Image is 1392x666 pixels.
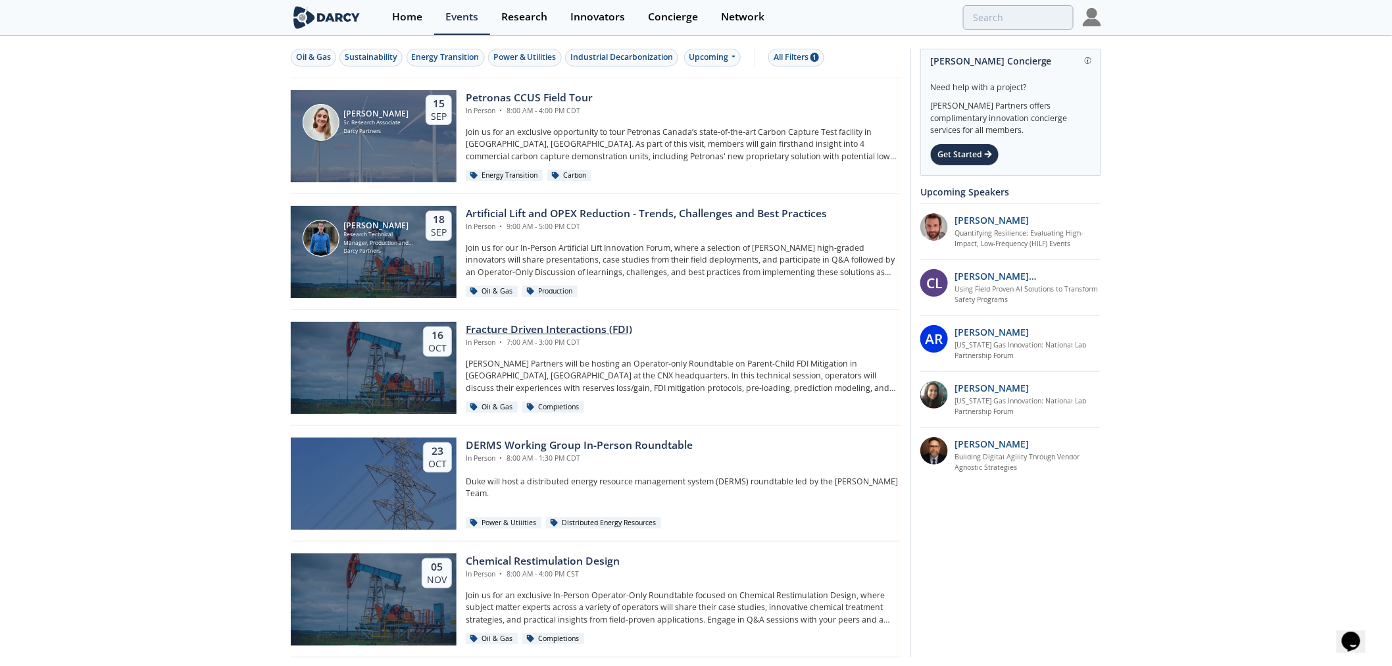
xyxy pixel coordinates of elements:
div: Research [501,12,547,22]
p: [PERSON_NAME] [955,213,1030,227]
div: Darcy Partners [344,127,409,136]
div: Petronas CCUS Field Tour [466,90,593,106]
div: Need help with a project? [930,72,1091,93]
img: 48404825-f0c3-46ee-9294-8fbfebb3d474 [920,437,948,465]
div: Completions [522,633,584,645]
div: Oil & Gas [296,51,331,63]
div: Power & Utilities [493,51,557,63]
span: 1 [810,53,819,62]
div: Chemical Restimulation Design [466,553,620,569]
div: Oil & Gas [466,633,518,645]
div: Innovators [570,12,625,22]
img: Nick Robbins [303,220,339,257]
button: Sustainability [339,49,403,66]
a: Quantifying Resilience: Evaluating High-Impact, Low-Frequency (HILF) Events [955,228,1102,249]
img: logo-wide.svg [291,6,362,29]
div: [PERSON_NAME] Partners offers complimentary innovation concierge services for all members. [930,93,1091,137]
img: 90f9c750-37bc-4a35-8c39-e7b0554cf0e9 [920,213,948,241]
div: Sep [431,111,447,122]
button: Energy Transition [407,49,485,66]
span: • [497,338,505,347]
div: Distributed Energy Resources [546,517,661,529]
div: Completions [522,401,584,413]
div: [PERSON_NAME] [344,221,414,230]
div: Industrial Decarbonization [570,51,673,63]
div: Fracture Driven Interactions (FDI) [466,322,632,338]
div: Sustainability [345,51,397,63]
div: Oil & Gas [466,286,518,297]
div: Nov [427,574,447,586]
div: CL [920,269,948,297]
div: Energy Transition [466,170,543,182]
p: Duke will host a distributed energy resource management system (DERMS) roundtable led by the [PER... [466,476,901,500]
a: Using Field Proven AI Solutions to Transform Safety Programs [955,284,1102,305]
p: [PERSON_NAME] [955,325,1030,339]
div: Sr. Research Associate [344,118,409,127]
a: Mora Fernández Jurado [PERSON_NAME] Sr. Research Associate Darcy Partners 15 Sep Petronas CCUS Fi... [291,90,901,182]
a: [US_STATE] Gas Innovation: National Lab Partnership Forum [955,396,1102,417]
a: Building Digital Agility Through Vendor Agnostic Strategies [955,452,1102,473]
div: AR [920,325,948,353]
div: Darcy Partners [344,247,414,255]
iframe: chat widget [1337,613,1379,653]
div: [PERSON_NAME] [344,109,409,118]
div: [PERSON_NAME] Concierge [930,49,1091,72]
div: 16 [428,329,447,342]
div: Carbon [547,170,591,182]
div: Energy Transition [412,51,480,63]
div: In Person 9:00 AM - 5:00 PM CDT [466,222,827,232]
div: Events [445,12,478,22]
p: Join us for our In-Person Artificial Lift Innovation Forum, where a selection of [PERSON_NAME] hi... [466,242,901,278]
div: Get Started [930,143,999,166]
a: 16 Oct Fracture Driven Interactions (FDI) In Person • 7:00 AM - 3:00 PM CDT [PERSON_NAME] Partner... [291,322,901,414]
p: [PERSON_NAME] Partners will be hosting an Operator-only Roundtable on Parent-Child FDI Mitigation... [466,358,901,394]
div: DERMS Working Group In-Person Roundtable [466,438,693,453]
div: Network [721,12,764,22]
div: Upcoming Speakers [920,180,1101,203]
div: Oct [428,342,447,354]
span: • [497,106,505,115]
div: In Person 8:00 AM - 4:00 PM CST [466,569,620,580]
div: In Person 7:00 AM - 3:00 PM CDT [466,338,632,348]
span: • [497,569,505,578]
a: Nick Robbins [PERSON_NAME] Research Technical Manager, Production and Sustainability Darcy Partne... [291,206,901,298]
div: Power & Utilities [466,517,541,529]
p: Join us for an exclusive In-Person Operator-Only Roundtable focused on Chemical Restimulation Des... [466,590,901,626]
a: [US_STATE] Gas Innovation: National Lab Partnership Forum [955,340,1102,361]
img: information.svg [1085,57,1092,64]
div: Concierge [648,12,698,22]
div: Research Technical Manager, Production and Sustainability [344,230,414,247]
div: Production [522,286,578,297]
div: 23 [428,445,447,458]
p: [PERSON_NAME][MEDICAL_DATA] [955,269,1102,283]
div: Oct [428,458,447,470]
p: [PERSON_NAME] [955,381,1030,395]
img: Profile [1083,8,1101,26]
div: Oil & Gas [466,401,518,413]
button: Oil & Gas [291,49,336,66]
div: Home [392,12,422,22]
img: P3oGsdP3T1ZY1PVH95Iw [920,381,948,409]
div: All Filters [774,51,819,63]
div: 15 [431,97,447,111]
div: In Person 8:00 AM - 4:00 PM CDT [466,106,593,116]
button: Power & Utilities [488,49,562,66]
button: Industrial Decarbonization [565,49,678,66]
input: Advanced Search [963,5,1074,30]
p: [PERSON_NAME] [955,437,1030,451]
div: Artificial Lift and OPEX Reduction - Trends, Challenges and Best Practices [466,206,827,222]
a: 05 Nov Chemical Restimulation Design In Person • 8:00 AM - 4:00 PM CST Join us for an exclusive I... [291,553,901,646]
img: Mora Fernández Jurado [303,104,339,141]
div: 05 [427,561,447,574]
a: 23 Oct DERMS Working Group In-Person Roundtable In Person • 8:00 AM - 1:30 PM CDT Duke will host ... [291,438,901,530]
p: Join us for an exclusive opportunity to tour Petronas Canada’s state-of-the-art Carbon Capture Te... [466,126,901,163]
div: Upcoming [684,49,741,66]
div: Sep [431,226,447,238]
div: In Person 8:00 AM - 1:30 PM CDT [466,453,693,464]
div: 18 [431,213,447,226]
span: • [497,453,505,463]
span: • [497,222,505,231]
button: All Filters 1 [768,49,824,66]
